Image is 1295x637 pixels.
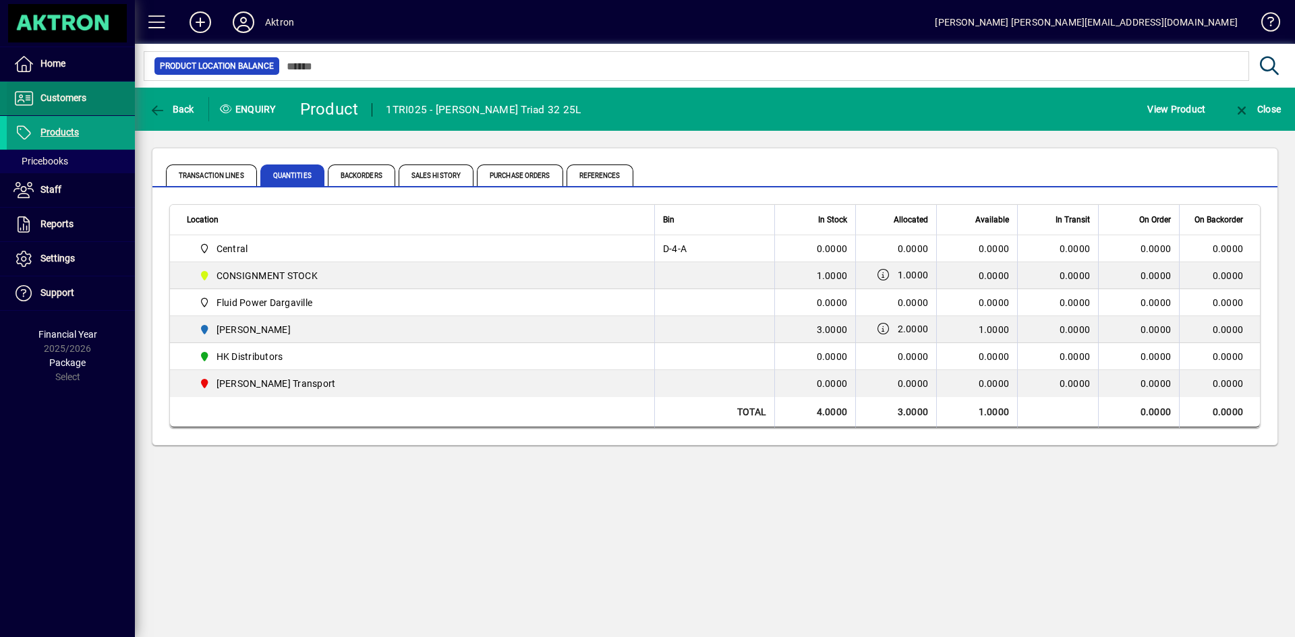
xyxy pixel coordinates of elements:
span: On Order [1139,212,1171,227]
a: Knowledge Base [1251,3,1278,47]
span: 0.0000 [1060,243,1091,254]
span: Fluid Power Dargaville [194,295,639,311]
span: Fluid Power Dargaville [217,296,313,309]
td: 0.0000 [1098,397,1179,427]
span: 0.0000 [1060,297,1091,308]
span: CONSIGNMENT STOCK [217,269,318,282]
span: 0.0000 [1141,377,1172,390]
span: 0.0000 [1141,323,1172,336]
app-page-header-button: Close enquiry [1219,97,1295,121]
span: Close [1234,104,1281,115]
td: 0.0000 [1179,316,1260,343]
button: Back [146,97,198,121]
a: Home [7,47,135,81]
span: 0.0000 [1060,378,1091,389]
span: 2.0000 [898,322,929,336]
span: 0.0000 [898,243,929,254]
td: 0.0000 [774,289,855,316]
span: Sales History [399,164,473,186]
span: References [567,164,633,186]
span: 1.0000 [898,268,929,282]
span: 0.0000 [1141,242,1172,255]
div: Enquiry [209,98,290,120]
span: 0.0000 [1060,351,1091,362]
span: Back [149,104,194,115]
span: Staff [40,184,61,195]
td: 0.0000 [936,343,1017,370]
td: D-4-A [654,235,774,262]
span: 0.0000 [1060,270,1091,281]
span: 0.0000 [1060,324,1091,335]
td: 0.0000 [1179,397,1260,427]
td: 0.0000 [774,343,855,370]
span: 0.0000 [898,351,929,362]
td: 0.0000 [774,235,855,262]
td: 0.0000 [936,370,1017,397]
span: In Stock [818,212,847,227]
a: Customers [7,82,135,115]
span: Package [49,357,86,368]
span: Product Location Balance [160,59,274,73]
td: 0.0000 [1179,370,1260,397]
td: 0.0000 [1179,235,1260,262]
div: 1TRI025 - [PERSON_NAME] Triad 32 25L [386,99,581,121]
button: Profile [222,10,265,34]
span: 0.0000 [898,297,929,308]
span: Support [40,287,74,298]
td: 0.0000 [936,289,1017,316]
span: HK Distributors [194,348,639,365]
span: Purchase Orders [477,164,563,186]
span: Central [194,241,639,257]
a: Reports [7,208,135,241]
span: Available [975,212,1009,227]
td: 1.0000 [936,316,1017,343]
td: 1.0000 [936,397,1017,427]
span: 0.0000 [1141,269,1172,282]
span: 0.0000 [1141,350,1172,363]
button: Add [179,10,222,34]
div: Product [300,98,359,120]
div: Aktron [265,11,294,33]
span: 0.0000 [1141,296,1172,309]
span: [PERSON_NAME] [217,323,291,336]
div: [PERSON_NAME] [PERSON_NAME][EMAIL_ADDRESS][DOMAIN_NAME] [935,11,1238,33]
button: Close [1230,97,1284,121]
td: 3.0000 [855,397,936,427]
a: Staff [7,173,135,207]
td: 0.0000 [1179,289,1260,316]
span: Settings [40,253,75,264]
span: Products [40,127,79,138]
a: Support [7,276,135,310]
span: Location [187,212,219,227]
a: Settings [7,242,135,276]
span: T. Croft Transport [194,375,639,392]
span: Quantities [260,164,324,186]
td: 0.0000 [1179,343,1260,370]
span: View Product [1147,98,1205,120]
td: Total [654,397,774,427]
td: 3.0000 [774,316,855,343]
span: Backorders [328,164,395,186]
td: 0.0000 [936,235,1017,262]
td: 0.0000 [1179,262,1260,289]
app-page-header-button: Back [135,97,209,121]
span: Financial Year [38,329,97,340]
span: Bin [663,212,674,227]
span: 0.0000 [898,378,929,389]
span: CONSIGNMENT STOCK [194,268,639,284]
span: Pricebooks [13,156,68,166]
span: Transaction Lines [166,164,257,186]
a: Pricebooks [7,150,135,173]
span: [PERSON_NAME] Transport [217,377,336,390]
span: Allocated [894,212,928,227]
span: Central [217,242,248,255]
td: 0.0000 [936,262,1017,289]
span: On Backorder [1195,212,1243,227]
span: HAMILTON [194,322,639,338]
td: 0.0000 [774,370,855,397]
td: 1.0000 [774,262,855,289]
button: View Product [1144,97,1209,121]
span: HK Distributors [217,350,283,363]
span: Home [40,58,65,69]
span: Customers [40,92,86,103]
